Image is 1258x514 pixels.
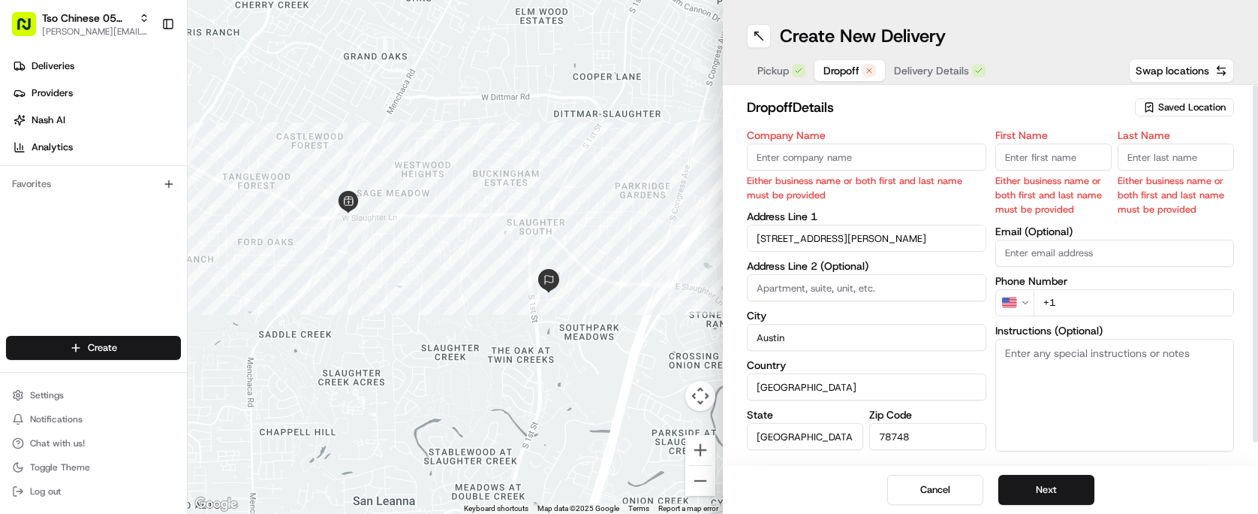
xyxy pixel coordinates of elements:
button: Zoom out [685,466,715,496]
a: Analytics [6,135,187,159]
span: API Documentation [142,218,241,233]
span: Settings [30,389,64,401]
button: Saved Location [1135,97,1234,118]
button: Chat with us! [6,433,181,454]
div: Favorites [6,172,181,196]
a: Report a map error [658,504,718,512]
span: Notifications [30,413,83,425]
p: Either business name or both first and last name must be provided [1118,174,1234,217]
a: Terms [628,504,649,512]
h1: Create New Delivery [780,24,946,48]
label: Last Name [1118,130,1234,141]
label: Country [747,360,986,370]
label: Instructions (Optional) [995,325,1235,336]
span: Dropoff [823,63,859,78]
button: Create [6,336,181,360]
a: Open this area in Google Maps (opens a new window) [191,494,241,514]
a: 📗Knowledge Base [9,212,121,239]
span: Saved Location [1158,101,1226,114]
span: Map data ©2025 Google [537,504,619,512]
label: First Name [995,130,1112,141]
button: Map camera controls [685,381,715,411]
label: Zip Code [869,410,986,420]
button: [PERSON_NAME][EMAIL_ADDRESS][DOMAIN_NAME] [42,26,149,38]
span: Analytics [32,141,73,154]
label: Company Name [747,130,986,141]
span: Swap locations [1136,63,1209,78]
a: Providers [6,81,187,105]
h2: dropoff Details [747,97,1126,118]
input: Enter phone number [1034,289,1235,316]
span: Toggle Theme [30,461,90,473]
div: We're available if you need us! [51,159,190,171]
button: Cancel [887,475,983,505]
button: Tso Chinese 05 [PERSON_NAME] [42,11,133,26]
span: Knowledge Base [30,218,115,233]
span: Chat with us! [30,437,85,449]
span: Pickup [757,63,789,78]
img: 1736555255976-a54dd68f-1ca7-489b-9aae-adbdc363a1c4 [15,144,42,171]
label: Address Line 2 (Optional) [747,261,986,271]
input: Enter email address [995,240,1235,267]
input: Enter zip code [869,423,986,450]
button: Swap locations [1129,59,1234,83]
img: Nash [15,15,45,45]
span: Providers [32,86,73,100]
a: Deliveries [6,54,187,78]
p: Welcome 👋 [15,60,273,84]
p: Either business name or both first and last name must be provided [747,174,986,202]
button: Keyboard shortcuts [464,503,528,514]
button: Start new chat [255,148,273,166]
button: Zoom in [685,435,715,465]
div: 💻 [127,219,139,231]
input: Enter address [747,225,986,252]
p: Either business name or both first and last name must be provided [995,174,1112,217]
button: Toggle Theme [6,457,181,478]
label: Email (Optional) [995,226,1235,237]
div: 📗 [15,219,27,231]
label: Phone Number [995,276,1235,286]
span: Pylon [149,255,182,266]
span: Log out [30,485,61,497]
input: Enter city [747,324,986,351]
input: Apartment, suite, unit, etc. [747,274,986,301]
label: Address Line 1 [747,211,986,222]
label: City [747,310,986,321]
input: Enter company name [747,144,986,171]
span: Create [88,341,117,355]
input: Enter first name [995,144,1112,171]
button: Next [998,475,1094,505]
span: Nash AI [32,113,65,127]
input: Clear [39,97,248,113]
button: Log out [6,481,181,502]
label: State [747,410,863,420]
div: Start new chat [51,144,246,159]
button: Notifications [6,409,181,430]
img: Google [191,494,241,514]
input: Enter last name [1118,144,1234,171]
span: Deliveries [32,59,74,73]
input: Enter state [747,423,863,450]
button: Tso Chinese 05 [PERSON_NAME][PERSON_NAME][EMAIL_ADDRESS][DOMAIN_NAME] [6,6,155,42]
input: Enter country [747,373,986,401]
a: Powered byPylon [106,254,182,266]
a: 💻API Documentation [121,212,247,239]
button: Settings [6,385,181,406]
a: Nash AI [6,108,187,132]
span: Delivery Details [894,63,969,78]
